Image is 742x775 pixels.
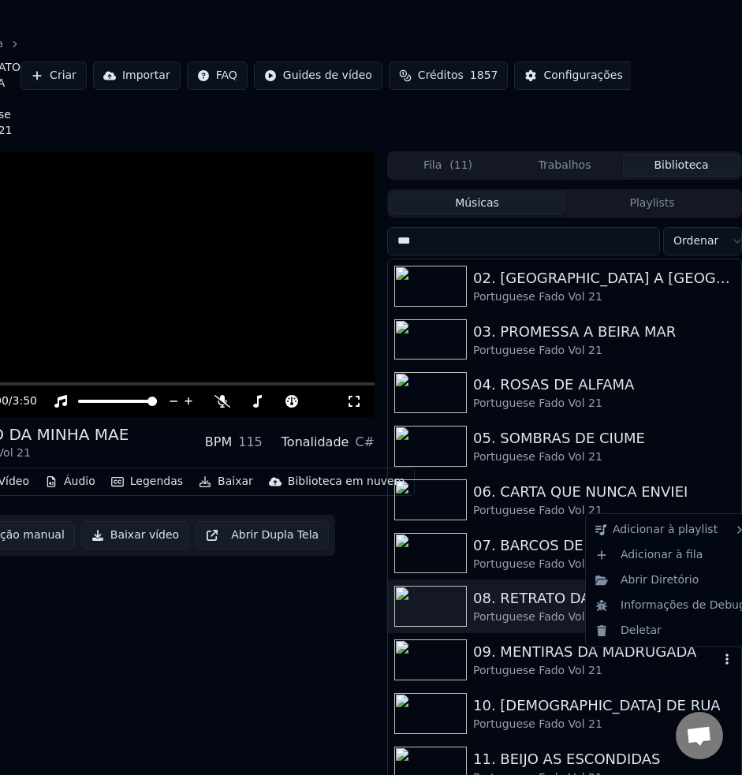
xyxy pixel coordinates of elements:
[390,192,565,214] button: Músicas
[473,748,735,770] div: 11. BEIJO AS ESCONDIDAS
[473,535,735,557] div: 07. BARCOS DE SAUDADE
[105,471,189,493] button: Legendas
[473,641,719,663] div: 09. MENTIRAS DA MADRUGADA
[473,587,735,609] div: 08. RETRATO DA MINHA MAE
[192,471,259,493] button: Baixar
[473,321,735,343] div: 03. PROMESSA A BEIRA MAR
[514,61,632,90] button: Configurações
[93,61,181,90] button: Importar
[473,481,735,503] div: 06. CARTA QUE NUNCA ENVIEI
[288,474,405,490] div: Biblioteca em nuvem
[254,61,382,90] button: Guides de vídeo
[473,267,735,289] div: 02. [GEOGRAPHIC_DATA] A [GEOGRAPHIC_DATA]
[282,433,349,452] div: Tonalidade
[13,393,37,409] span: 3:50
[418,68,464,84] span: Créditos
[81,521,189,550] button: Baixar vídeo
[470,68,498,84] span: 1857
[473,557,735,572] div: Portuguese Fado Vol 21
[473,343,735,359] div: Portuguese Fado Vol 21
[205,433,232,452] div: BPM
[449,158,472,173] span: ( 11 )
[389,61,509,90] button: Créditos1857
[473,503,735,519] div: Portuguese Fado Vol 21
[506,154,623,177] button: Trabalhos
[673,233,718,249] span: Ordenar
[473,374,735,396] div: 04. ROSAS DE ALFAMA
[473,717,735,732] div: Portuguese Fado Vol 21
[196,521,329,550] button: Abrir Dupla Tela
[473,449,735,465] div: Portuguese Fado Vol 21
[473,427,735,449] div: 05. SOMBRAS DE CIUME
[473,695,735,717] div: 10. [DEMOGRAPHIC_DATA] DE RUA
[623,154,740,177] button: Biblioteca
[473,609,735,625] div: Portuguese Fado Vol 21
[473,663,719,679] div: Portuguese Fado Vol 21
[187,61,248,90] button: FAQ
[21,61,87,90] button: Criar
[355,433,375,452] div: C#
[676,712,723,759] a: Open chat
[238,433,263,452] div: 115
[473,396,735,412] div: Portuguese Fado Vol 21
[543,68,622,84] div: Configurações
[39,471,102,493] button: Áudio
[390,154,506,177] button: Fila
[565,192,740,214] button: Playlists
[473,289,735,305] div: Portuguese Fado Vol 21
